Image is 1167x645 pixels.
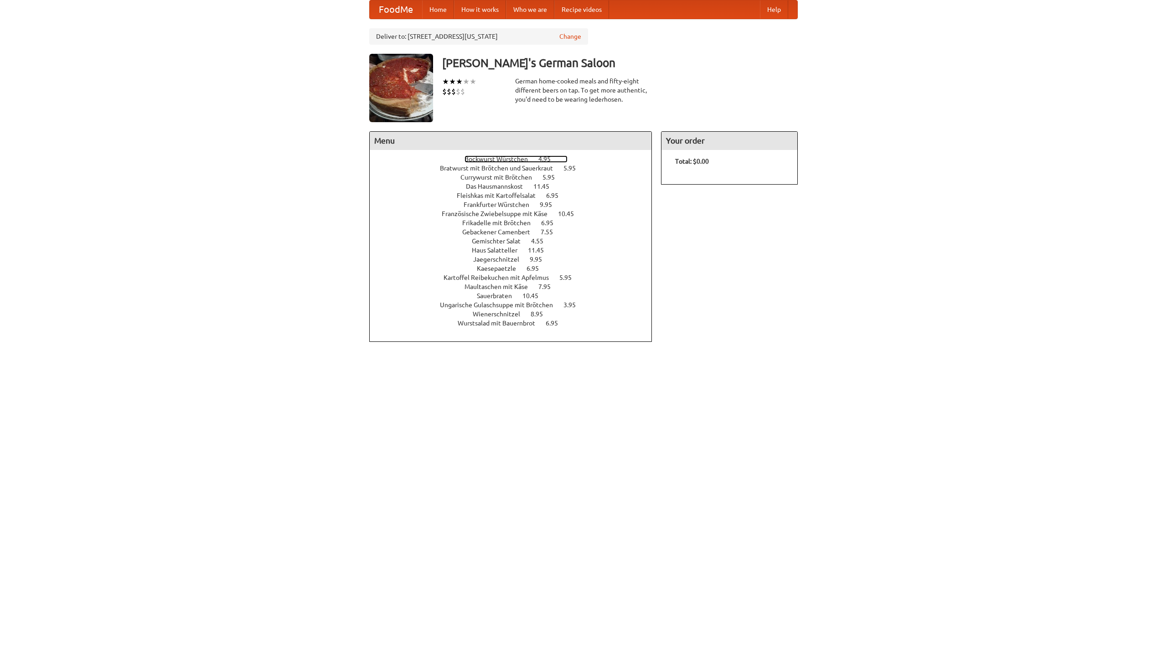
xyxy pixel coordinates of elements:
[531,237,553,245] span: 4.55
[541,228,562,236] span: 7.55
[527,265,548,272] span: 6.95
[447,87,451,97] li: $
[465,283,568,290] a: Maultaschen mit Käse 7.95
[541,219,563,227] span: 6.95
[444,274,589,281] a: Kartoffel Reibekuchen mit Apfelmus 5.95
[546,320,567,327] span: 6.95
[472,247,527,254] span: Haus Salatteller
[462,219,540,227] span: Frikadelle mit Brötchen
[661,132,797,150] h4: Your order
[460,174,572,181] a: Currywurst mit Brötchen 5.95
[442,210,591,217] a: Französische Zwiebelsuppe mit Käse 10.45
[442,54,798,72] h3: [PERSON_NAME]'s German Saloon
[675,158,709,165] b: Total: $0.00
[559,274,581,281] span: 5.95
[463,77,470,87] li: ★
[470,77,476,87] li: ★
[533,183,558,190] span: 11.45
[559,32,581,41] a: Change
[440,301,562,309] span: Ungarische Gulaschsuppe mit Brötchen
[457,192,575,199] a: Fleishkas mit Kartoffelsalat 6.95
[369,28,588,45] div: Deliver to: [STREET_ADDRESS][US_STATE]
[462,228,570,236] a: Gebackener Camenbert 7.55
[442,210,557,217] span: Französische Zwiebelsuppe mit Käse
[506,0,554,19] a: Who we are
[558,210,583,217] span: 10.45
[444,274,558,281] span: Kartoffel Reibekuchen mit Apfelmus
[563,165,585,172] span: 5.95
[462,219,570,227] a: Frikadelle mit Brötchen 6.95
[563,301,585,309] span: 3.95
[466,183,566,190] a: Das Hausmannskost 11.45
[460,87,465,97] li: $
[473,256,528,263] span: Jaegerschnitzel
[442,87,447,97] li: $
[440,301,593,309] a: Ungarische Gulaschsuppe mit Brötchen 3.95
[451,87,456,97] li: $
[554,0,609,19] a: Recipe videos
[472,237,560,245] a: Gemischter Salat 4.55
[472,247,561,254] a: Haus Salatteller 11.45
[473,256,559,263] a: Jaegerschnitzel 9.95
[472,237,530,245] span: Gemischter Salat
[528,247,553,254] span: 11.45
[460,174,541,181] span: Currywurst mit Brötchen
[369,54,433,122] img: angular.jpg
[465,155,537,163] span: Bockwurst Würstchen
[477,292,521,299] span: Sauerbraten
[477,292,555,299] a: Sauerbraten 10.45
[465,155,568,163] a: Bockwurst Würstchen 4.95
[540,201,561,208] span: 9.95
[760,0,788,19] a: Help
[462,228,539,236] span: Gebackener Camenbert
[370,132,651,150] h4: Menu
[456,77,463,87] li: ★
[422,0,454,19] a: Home
[449,77,456,87] li: ★
[442,77,449,87] li: ★
[456,87,460,97] li: $
[440,165,593,172] a: Bratwurst mit Brötchen und Sauerkraut 5.95
[464,201,538,208] span: Frankfurter Würstchen
[465,283,537,290] span: Maultaschen mit Käse
[515,77,652,104] div: German home-cooked meals and fifty-eight different beers on tap. To get more authentic, you'd nee...
[542,174,564,181] span: 5.95
[530,256,551,263] span: 9.95
[458,320,544,327] span: Wurstsalad mit Bauernbrot
[464,201,569,208] a: Frankfurter Würstchen 9.95
[454,0,506,19] a: How it works
[477,265,525,272] span: Kaesepaetzle
[466,183,532,190] span: Das Hausmannskost
[440,165,562,172] span: Bratwurst mit Brötchen und Sauerkraut
[546,192,568,199] span: 6.95
[370,0,422,19] a: FoodMe
[531,310,552,318] span: 8.95
[477,265,556,272] a: Kaesepaetzle 6.95
[473,310,529,318] span: Wienerschnitzel
[522,292,547,299] span: 10.45
[538,155,560,163] span: 4.95
[473,310,560,318] a: Wienerschnitzel 8.95
[538,283,560,290] span: 7.95
[457,192,545,199] span: Fleishkas mit Kartoffelsalat
[458,320,575,327] a: Wurstsalad mit Bauernbrot 6.95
